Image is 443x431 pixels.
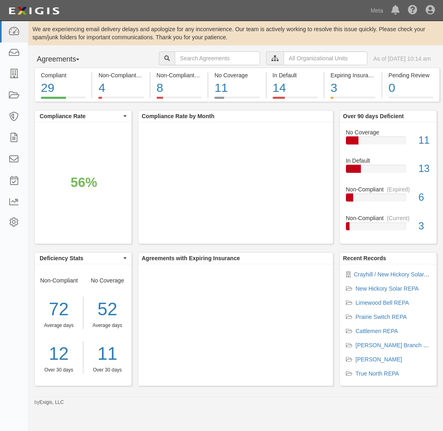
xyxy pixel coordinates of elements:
[157,71,201,79] div: Non-Compliant (Expired)
[387,214,409,222] div: (Current)
[98,71,143,79] div: Non-Compliant (Current)
[356,328,398,334] a: Cattlemen REPA
[356,370,399,377] a: True North REPA
[373,55,431,63] div: As of [DATE] 10:14 am
[412,219,437,234] div: 3
[356,356,402,363] a: [PERSON_NAME]
[346,157,430,185] a: In Default13
[412,190,437,205] div: 6
[89,297,126,322] div: 52
[343,255,386,261] b: Recent Records
[40,399,64,405] a: Exigis, LLC
[28,25,443,41] div: We are experiencing email delivery delays and apologize for any inconvenience. Our team is active...
[340,157,437,165] div: In Default
[340,214,437,222] div: Non-Compliant
[346,185,430,214] a: Non-Compliant(Expired)6
[214,71,259,79] div: No Coverage
[89,341,126,367] a: 11
[356,285,419,292] a: New Hickory Solar REPA
[34,51,95,68] button: Agreements
[70,173,97,192] div: 56%
[412,161,437,176] div: 13
[35,367,83,374] div: Over 30 days
[150,97,208,103] a: Non-Compliant(Expired)8
[92,97,149,103] a: Non-Compliant(Current)4
[35,341,83,367] a: 12
[273,71,318,79] div: In Default
[34,399,64,406] small: by
[324,97,382,103] a: Expiring Insurance3
[35,110,131,122] button: Compliance Rate
[267,97,324,103] a: In Default14
[354,271,437,278] a: Crayhill / New Hickory Solar, LLC
[331,79,375,97] div: 3
[388,71,433,79] div: Pending Review
[346,214,430,237] a: Non-Compliant(Current)3
[98,79,143,97] div: 4
[388,79,433,97] div: 0
[340,185,437,193] div: Non-Compliant
[35,276,83,374] div: Non-Compliant
[346,128,430,157] a: No Coverage11
[387,185,410,193] div: (Expired)
[89,322,126,329] div: Average days
[343,113,404,119] b: Over 90 days Deficient
[367,2,387,19] a: Meta
[35,253,131,264] button: Deficiency Stats
[41,79,85,97] div: 29
[35,297,83,322] div: 72
[40,254,121,262] span: Deficiency Stats
[35,322,83,329] div: Average days
[89,367,126,374] div: Over 30 days
[273,79,318,97] div: 14
[356,342,438,348] a: [PERSON_NAME] Branch REPA
[356,299,409,306] a: Limewood Bell REPA
[284,51,367,65] input: All Organizational Units
[356,314,407,320] a: Prairie Switch REPA
[142,255,240,261] b: Agreements with Expiring Insurance
[408,6,418,15] i: Help Center - Complianz
[34,97,91,103] a: Compliant29
[340,128,437,136] div: No Coverage
[142,113,214,119] b: Compliance Rate by Month
[208,97,265,103] a: No Coverage11
[40,112,121,120] span: Compliance Rate
[83,276,132,374] div: No Coverage
[6,4,62,18] img: logo-5460c22ac91f19d4615b14bd174203de0afe785f0fc80cf4dbbc73dc1793850b.png
[382,97,439,103] a: Pending Review0
[41,71,85,79] div: Compliant
[175,51,260,65] input: Search Agreements
[157,79,201,97] div: 8
[412,133,437,148] div: 11
[214,79,259,97] div: 11
[331,71,375,79] div: Expiring Insurance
